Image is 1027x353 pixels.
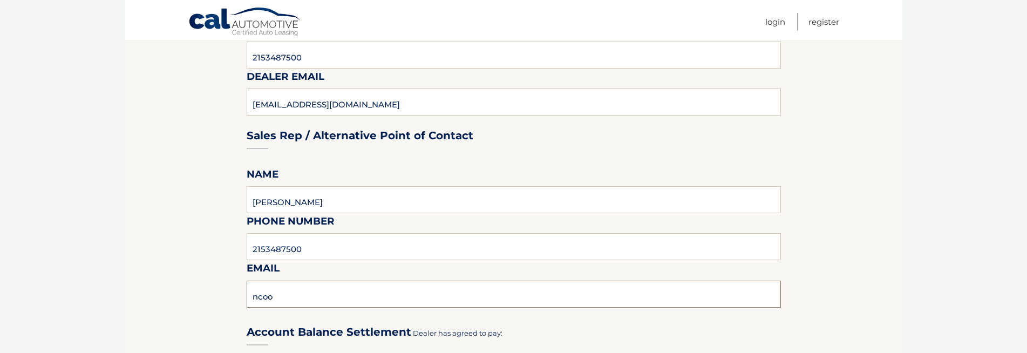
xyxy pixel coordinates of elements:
[413,329,502,337] span: Dealer has agreed to pay:
[247,325,411,339] h3: Account Balance Settlement
[247,260,280,280] label: Email
[188,7,302,38] a: Cal Automotive
[808,13,839,31] a: Register
[247,166,278,186] label: Name
[247,213,335,233] label: Phone Number
[765,13,785,31] a: Login
[247,69,324,89] label: Dealer Email
[247,129,473,142] h3: Sales Rep / Alternative Point of Contact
